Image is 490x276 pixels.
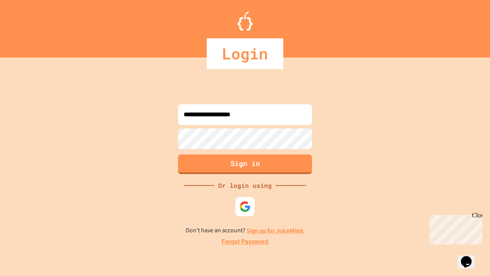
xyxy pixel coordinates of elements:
iframe: chat widget [458,245,482,268]
iframe: chat widget [426,212,482,245]
p: Don't have an account? [186,226,305,235]
button: Sign in [178,154,312,174]
div: Login [207,38,283,69]
div: Chat with us now!Close [3,3,53,49]
a: Forgot Password [222,237,268,246]
div: Or login using [214,181,276,190]
a: Sign up for JuiceMind. [247,227,305,235]
img: Logo.svg [237,11,253,31]
img: google-icon.svg [239,201,251,212]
